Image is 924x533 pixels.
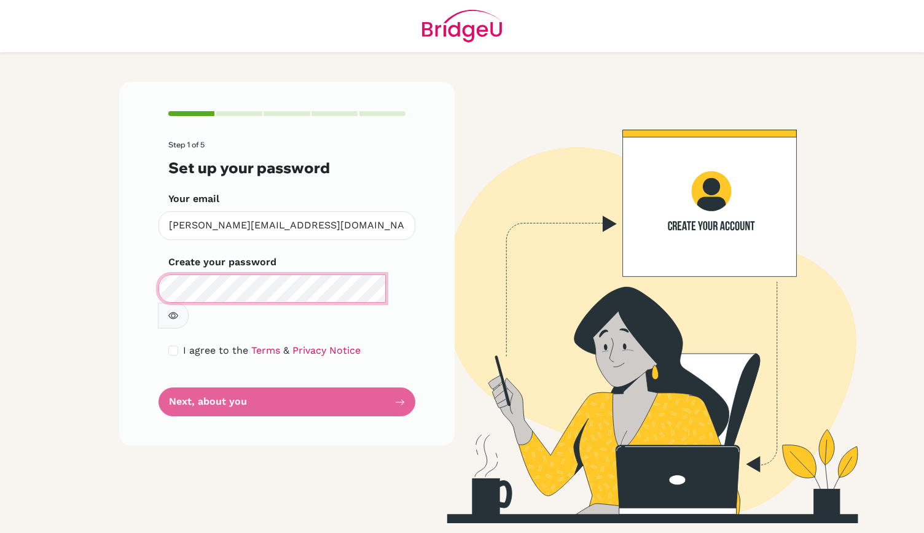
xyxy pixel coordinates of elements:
[168,140,205,149] span: Step 1 of 5
[251,344,280,356] a: Terms
[168,255,276,270] label: Create your password
[168,159,405,177] h3: Set up your password
[159,211,415,240] input: Insert your email*
[168,192,219,206] label: Your email
[292,344,361,356] a: Privacy Notice
[183,344,248,356] span: I agree to the
[283,344,289,356] span: &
